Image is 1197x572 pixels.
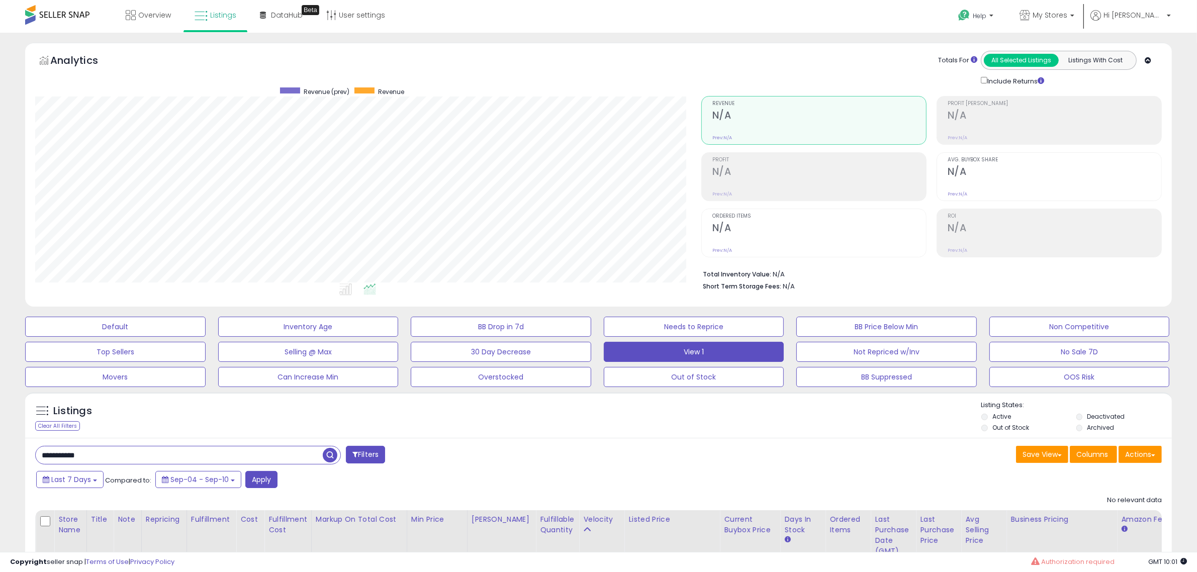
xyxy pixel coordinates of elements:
span: Overview [138,10,171,20]
button: BB Price Below Min [796,317,977,337]
a: Hi [PERSON_NAME] [1090,10,1171,33]
span: Help [973,12,986,20]
h2: N/A [948,166,1161,179]
small: Days In Stock. [784,535,790,544]
i: Get Help [958,9,970,22]
button: OOS Risk [989,367,1170,387]
th: The percentage added to the cost of goods (COGS) that forms the calculator for Min & Max prices. [311,510,407,561]
span: ROI [948,214,1161,219]
button: View 1 [604,342,784,362]
h5: Listings [53,404,92,418]
div: Avg Selling Price [965,514,1002,546]
button: 30 Day Decrease [411,342,591,362]
div: Last Purchase Date (GMT) [875,514,911,556]
button: Sep-04 - Sep-10 [155,471,241,488]
button: Columns [1070,446,1117,463]
small: Prev: N/A [712,247,732,253]
label: Archived [1087,423,1115,432]
div: Days In Stock [784,514,821,535]
span: Hi [PERSON_NAME] [1103,10,1164,20]
button: BB Suppressed [796,367,977,387]
h2: N/A [948,110,1161,123]
button: Filters [346,446,385,463]
button: Apply [245,471,278,488]
h2: N/A [712,110,926,123]
button: Top Sellers [25,342,206,362]
span: Avg. Buybox Share [948,157,1161,163]
strong: Copyright [10,557,47,566]
div: Tooltip anchor [302,5,319,15]
div: Note [118,514,137,525]
button: Default [25,317,206,337]
small: Prev: N/A [948,191,967,197]
span: My Stores [1033,10,1067,20]
small: Amazon Fees. [1121,525,1127,534]
label: Deactivated [1087,412,1125,421]
span: Revenue [712,101,926,107]
button: Save View [1016,446,1068,463]
span: DataHub [271,10,303,20]
button: Out of Stock [604,367,784,387]
div: Markup on Total Cost [316,514,403,525]
button: Inventory Age [218,317,399,337]
button: Can Increase Min [218,367,399,387]
b: Short Term Storage Fees: [703,282,781,291]
div: Listed Price [628,514,715,525]
b: Total Inventory Value: [703,270,771,278]
span: Revenue (prev) [304,87,349,96]
span: Compared to: [105,475,151,485]
span: Listings [210,10,236,20]
button: Not Repriced w/Inv [796,342,977,362]
button: BB Drop in 7d [411,317,591,337]
span: N/A [783,281,795,291]
button: Last 7 Days [36,471,104,488]
div: Business Pricing [1010,514,1113,525]
span: Revenue [378,87,404,96]
div: Title [91,514,109,525]
button: Movers [25,367,206,387]
div: [PERSON_NAME] [472,514,531,525]
label: Active [992,412,1011,421]
li: N/A [703,267,1154,279]
button: Actions [1119,446,1162,463]
div: Current Buybox Price [724,514,776,535]
div: Cost [240,514,260,525]
div: Fulfillment [191,514,232,525]
div: Clear All Filters [35,421,80,431]
span: Ordered Items [712,214,926,219]
span: Profit [PERSON_NAME] [948,101,1161,107]
a: Privacy Policy [130,557,174,566]
h2: N/A [712,222,926,236]
div: No relevant data [1107,496,1162,505]
div: Ordered Items [830,514,866,535]
div: Min Price [411,514,463,525]
button: All Selected Listings [984,54,1059,67]
span: Columns [1076,449,1108,459]
div: Repricing [146,514,182,525]
small: Prev: N/A [948,247,967,253]
small: Prev: N/A [948,135,967,141]
a: Help [950,2,1003,33]
button: Selling @ Max [218,342,399,362]
div: Store Name [58,514,82,535]
span: Last 7 Days [51,474,91,485]
div: Velocity [583,514,620,525]
h2: N/A [948,222,1161,236]
a: Terms of Use [86,557,129,566]
span: 2025-09-18 10:01 GMT [1148,557,1187,566]
button: No Sale 7D [989,342,1170,362]
p: Listing States: [981,401,1172,410]
span: Sep-04 - Sep-10 [170,474,229,485]
small: Prev: N/A [712,135,732,141]
div: Fulfillment Cost [268,514,307,535]
label: Out of Stock [992,423,1029,432]
div: Fulfillable Quantity [540,514,575,535]
div: Last Purchase Price [920,514,957,546]
button: Listings With Cost [1058,54,1133,67]
span: Profit [712,157,926,163]
h5: Analytics [50,53,118,70]
h2: N/A [712,166,926,179]
div: Totals For [938,56,977,65]
div: seller snap | | [10,557,174,567]
small: Prev: N/A [712,191,732,197]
